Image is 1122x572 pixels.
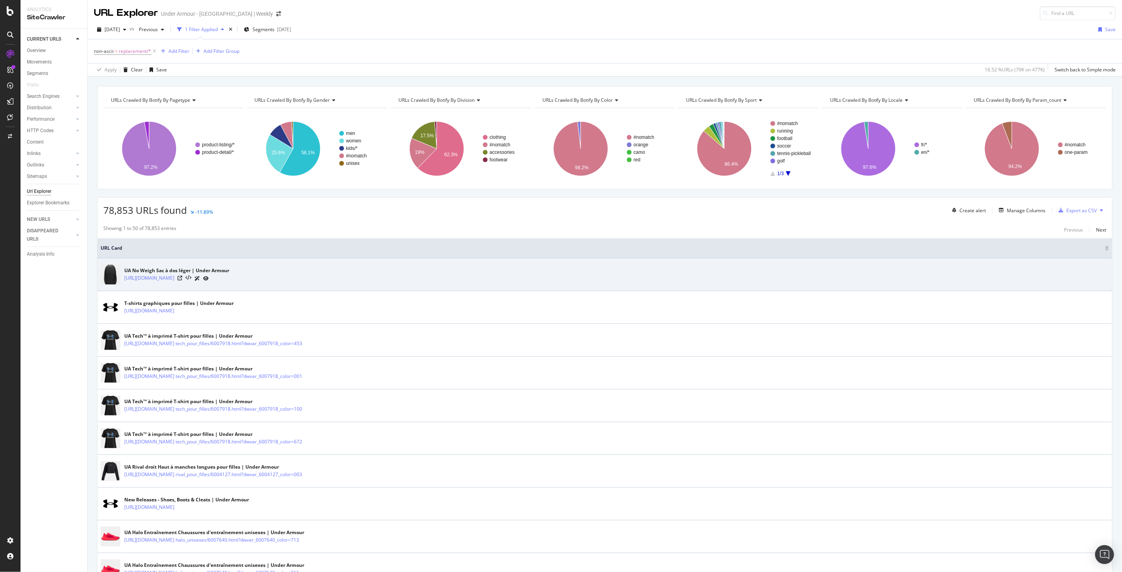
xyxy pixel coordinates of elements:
[101,426,120,451] img: main image
[27,227,67,243] div: DISAPPEARED URLS
[203,274,209,282] a: URL Inspection
[124,471,302,479] a: [URL][DOMAIN_NAME] rival_pour_filles/6004127.html?dwvar_6004127_color=003
[1007,207,1045,214] div: Manage Columns
[444,152,458,157] text: 62.3%
[124,405,302,413] a: [URL][DOMAIN_NAME] tech_pour_filles/6007918.html?dwvar_6007918_color=100
[94,64,117,76] button: Apply
[725,161,738,167] text: 86.4%
[346,146,358,151] text: kids/*
[1096,225,1106,234] button: Next
[634,135,654,140] text: #nomatch
[1095,545,1114,564] div: Open Intercom Messenger
[985,66,1045,73] div: 16.52 % URLs ( 79K on 477K )
[115,48,118,54] span: =
[634,150,645,155] text: camo
[161,10,273,18] div: Under Armour - [GEOGRAPHIC_DATA] | Weekly
[27,215,50,224] div: NEW URLS
[27,35,74,43] a: CURRENT URLS
[136,23,167,36] button: Previous
[490,150,514,155] text: accessories
[124,372,302,380] a: [URL][DOMAIN_NAME] tech_pour_filles/6007918.html?dwvar_6007918_color=001
[195,209,213,215] div: -11.89%
[94,23,129,36] button: [DATE]
[271,150,285,155] text: 25.6%
[27,187,51,196] div: Url Explorer
[1040,6,1116,20] input: Find a URL
[277,26,291,33] div: [DATE]
[684,94,812,107] h4: URLs Crawled By Botify By sport
[346,131,355,136] text: men
[94,48,114,54] span: non-ascii
[131,66,143,73] div: Clear
[535,114,674,183] div: A chart.
[777,158,785,164] text: golf
[1055,66,1116,73] div: Switch back to Simple mode
[101,459,120,484] img: main image
[490,142,511,148] text: #nomatch
[823,114,961,183] div: A chart.
[227,26,234,34] div: times
[27,172,74,181] a: Sitemaps
[101,499,120,509] img: main image
[27,47,46,55] div: Overview
[634,157,640,163] text: red
[1095,23,1116,36] button: Save
[27,250,54,258] div: Analysis Info
[27,92,74,101] a: Search Engines
[301,150,314,155] text: 58.1%
[101,361,120,385] img: main image
[124,267,229,274] div: UA No Weigh Sac à dos léger | Under Armour
[193,47,239,56] button: Add Filter Group
[101,328,120,353] img: main image
[542,97,613,103] span: URLs Crawled By Botify By color
[27,187,82,196] a: Url Explorer
[101,524,120,549] img: main image
[27,227,74,243] a: DISAPPEARED URLS
[27,199,69,207] div: Explorer Bookmarks
[949,204,986,217] button: Create alert
[124,562,333,569] div: UA Halo Entraînement Chaussures d'entraînement unisexes | Under Armour
[158,47,189,56] button: Add Filter
[27,250,82,258] a: Analysis Info
[178,276,182,280] a: Visit Online Page
[972,94,1099,107] h4: URLs Crawled By Botify By param_count
[1055,204,1097,217] button: Export as CSV
[124,333,337,340] div: UA Tech™ à imprimé T-shirt pour filles | Under Armour
[119,46,151,57] span: replacement/*
[124,464,337,471] div: UA Rival droit Haut à manches longues pour filles | Under Armour
[1096,226,1106,233] div: Next
[27,13,81,22] div: SiteCrawler
[346,161,360,166] text: unisex
[828,94,956,107] h4: URLs Crawled By Botify By locale
[105,66,117,73] div: Apply
[94,6,158,20] div: URL Explorer
[27,104,74,112] a: Distribution
[27,81,39,89] div: Visits
[966,114,1105,183] div: A chart.
[27,161,74,169] a: Outlinks
[105,26,120,33] span: 2025 Sep. 18th
[27,104,52,112] div: Distribution
[124,496,249,503] div: New Releases - Shoes, Boots & Cleats | Under Armour
[27,115,74,123] a: Performance
[101,245,1103,252] span: URL Card
[974,97,1061,103] span: URLs Crawled By Botify By param_count
[397,94,524,107] h4: URLs Crawled By Botify By division
[830,97,903,103] span: URLs Crawled By Botify By locale
[575,165,588,170] text: 98.2%
[101,262,120,287] img: main image
[27,127,74,135] a: HTTP Codes
[124,307,174,315] a: [URL][DOMAIN_NAME]
[346,153,367,159] text: #nomatch
[777,143,791,149] text: soccer
[679,114,817,183] div: A chart.
[863,164,876,170] text: 97.6%
[27,58,52,66] div: Movements
[1064,226,1083,233] div: Previous
[27,35,61,43] div: CURRENT URLS
[202,150,234,155] text: product-detail/*
[103,225,176,234] div: Showing 1 to 50 of 78,853 entries
[255,97,330,103] span: URLs Crawled By Botify By gender
[391,114,530,183] svg: A chart.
